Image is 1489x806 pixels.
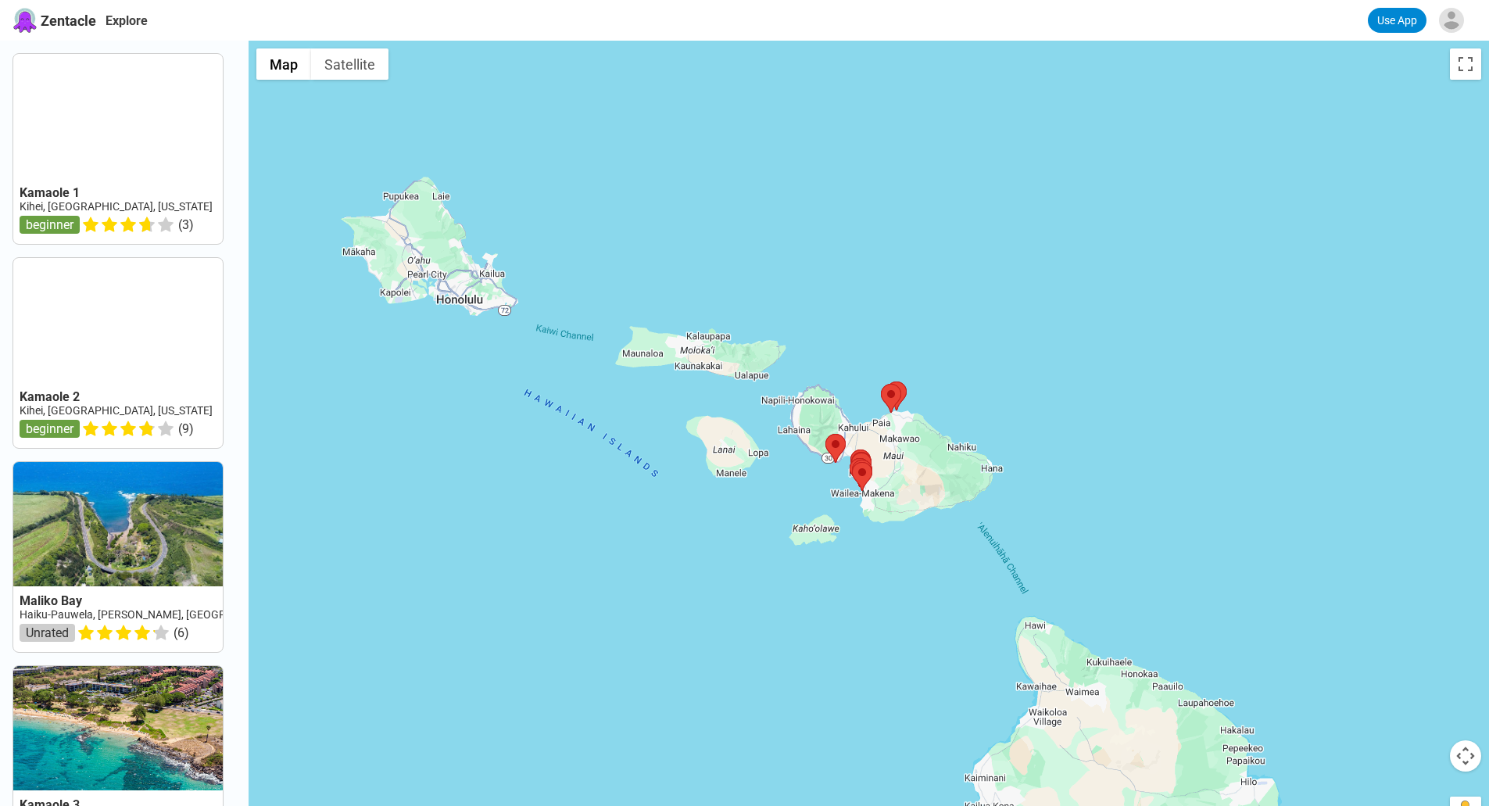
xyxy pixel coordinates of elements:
[256,48,311,80] button: Show street map
[20,608,292,621] a: Haiku-Pauwela, [PERSON_NAME], [GEOGRAPHIC_DATA]
[20,404,213,417] a: Kihei, [GEOGRAPHIC_DATA], [US_STATE]
[1439,8,1464,33] img: Emily Hunter
[1433,2,1476,39] button: Emily Hunter
[1450,740,1481,772] button: Map camera controls
[311,48,388,80] button: Show satellite imagery
[13,8,96,33] a: Zentacle logoZentacle
[13,8,38,33] img: Zentacle logo
[20,200,213,213] a: Kihei, [GEOGRAPHIC_DATA], [US_STATE]
[1450,48,1481,80] button: Toggle fullscreen view
[1368,8,1426,33] a: Use App
[41,13,96,29] span: Zentacle
[106,13,148,28] a: Explore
